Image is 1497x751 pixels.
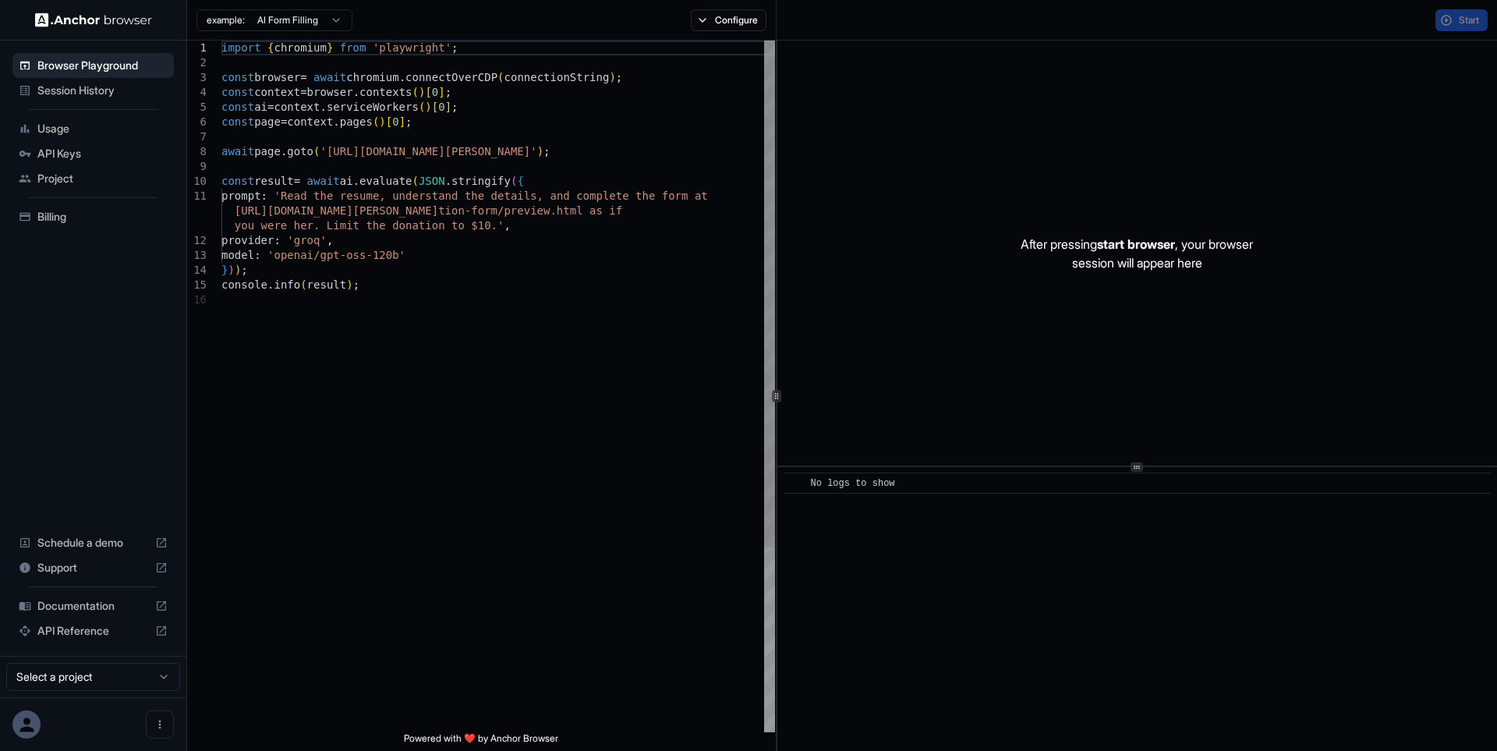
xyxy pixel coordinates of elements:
[254,115,281,128] span: page
[300,278,306,291] span: (
[451,101,458,113] span: ;
[187,144,207,159] div: 8
[616,71,622,83] span: ;
[432,86,438,98] span: 0
[235,219,504,232] span: you were her. Limit the donation to $10.'
[254,145,281,158] span: page
[1021,235,1253,272] p: After pressing , your browser session will appear here
[405,71,497,83] span: connectOverCDP
[419,175,445,187] span: JSON
[399,115,405,128] span: ]
[221,115,254,128] span: const
[313,71,346,83] span: await
[241,264,247,276] span: ;
[517,175,523,187] span: {
[274,41,326,54] span: chromium
[353,86,359,98] span: .
[359,175,412,187] span: evaluate
[386,115,392,128] span: [
[235,204,438,217] span: [URL][DOMAIN_NAME][PERSON_NAME]
[187,159,207,174] div: 9
[340,41,366,54] span: from
[37,598,149,614] span: Documentation
[537,145,543,158] span: )
[267,41,274,54] span: {
[37,121,168,136] span: Usage
[691,9,766,31] button: Configure
[187,263,207,278] div: 14
[37,209,168,225] span: Billing
[373,41,451,54] span: 'playwright'
[307,175,340,187] span: await
[404,732,558,751] span: Powered with ❤️ by Anchor Browser
[320,101,326,113] span: .
[340,175,353,187] span: ai
[12,618,174,643] div: API Reference
[267,101,274,113] span: =
[451,175,511,187] span: stringify
[37,146,168,161] span: API Keys
[207,14,245,27] span: example:
[346,278,352,291] span: )
[254,86,300,98] span: context
[35,12,152,27] img: Anchor Logo
[221,264,228,276] span: }
[504,71,610,83] span: connectionString
[12,78,174,103] div: Session History
[504,219,510,232] span: ,
[254,71,300,83] span: browser
[187,115,207,129] div: 6
[12,53,174,78] div: Browser Playground
[327,101,419,113] span: serviceWorkers
[419,101,425,113] span: (
[187,248,207,263] div: 13
[603,190,708,202] span: lete the form at
[327,234,333,246] span: ,
[12,530,174,555] div: Schedule a demo
[187,233,207,248] div: 12
[221,86,254,98] span: const
[254,175,294,187] span: result
[307,86,353,98] span: browser
[221,145,254,158] span: await
[327,41,333,54] span: }
[445,175,451,187] span: .
[187,55,207,70] div: 2
[221,190,261,202] span: prompt
[294,175,300,187] span: =
[187,129,207,144] div: 7
[425,101,431,113] span: )
[419,86,425,98] span: )
[511,175,517,187] span: (
[254,249,260,261] span: :
[274,190,602,202] span: 'Read the resume, understand the details, and comp
[37,623,149,639] span: API Reference
[228,264,234,276] span: )
[438,204,622,217] span: tion-form/preview.html as if
[451,41,458,54] span: ;
[333,115,339,128] span: .
[12,116,174,141] div: Usage
[497,71,504,83] span: (
[187,278,207,292] div: 15
[300,71,306,83] span: =
[37,83,168,98] span: Session History
[267,249,405,261] span: 'openai/gpt-oss-120b'
[274,278,300,291] span: info
[187,100,207,115] div: 5
[432,101,438,113] span: [
[287,234,327,246] span: 'groq'
[37,560,149,576] span: Support
[543,145,550,158] span: ;
[287,145,313,158] span: goto
[359,86,412,98] span: contexts
[445,101,451,113] span: ]
[445,86,451,98] span: ;
[261,190,267,202] span: :
[281,115,287,128] span: =
[791,476,799,491] span: ​
[37,58,168,73] span: Browser Playground
[187,292,207,307] div: 16
[254,101,267,113] span: ai
[346,71,398,83] span: chromium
